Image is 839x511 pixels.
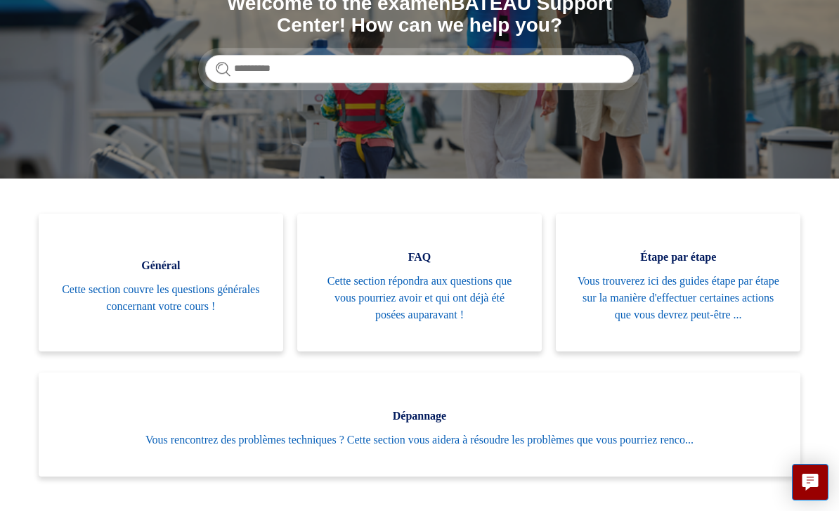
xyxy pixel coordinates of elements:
[318,249,521,266] span: FAQ
[205,55,634,83] input: Rechercher
[318,273,521,323] span: Cette section répondra aux questions que vous pourriez avoir et qui ont déjà été posées auparavant !
[792,464,828,500] button: Live chat
[39,214,283,351] a: Général Cette section couvre les questions générales concernant votre cours !
[577,273,779,323] span: Vous trouverez ici des guides étape par étape sur la manière d'effectuer certaines actions que vo...
[577,249,779,266] span: Étape par étape
[60,408,780,425] span: Dépannage
[39,373,801,477] a: Dépannage Vous rencontrez des problèmes techniques ? Cette section vous aidera à résoudre les pro...
[60,257,262,274] span: Général
[60,281,262,315] span: Cette section couvre les questions générales concernant votre cours !
[297,214,542,351] a: FAQ Cette section répondra aux questions que vous pourriez avoir et qui ont déjà été posées aupar...
[556,214,800,351] a: Étape par étape Vous trouverez ici des guides étape par étape sur la manière d'effectuer certaine...
[60,432,780,448] span: Vous rencontrez des problèmes techniques ? Cette section vous aidera à résoudre les problèmes que...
